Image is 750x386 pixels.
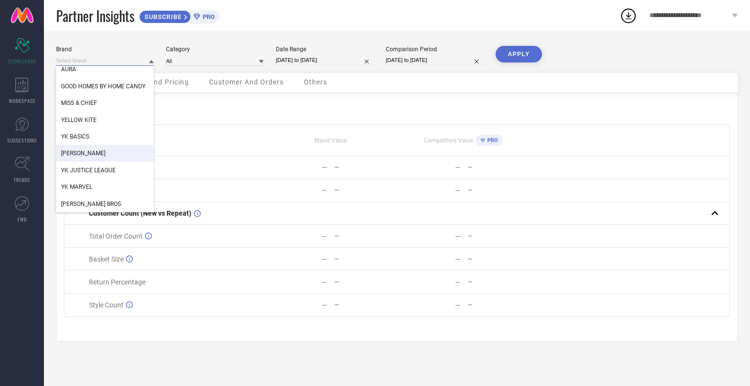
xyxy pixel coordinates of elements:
span: YK JUSTICE LEAGUE [61,167,116,174]
div: — [468,256,530,263]
div: — [468,233,530,240]
div: — [468,279,530,285]
span: FWD [18,216,27,223]
div: — [468,164,530,171]
span: Style Count [89,301,124,309]
input: Select date range [276,55,374,65]
span: Customer And Orders [209,78,284,86]
div: YK WARNER BROS [56,196,154,212]
div: — [334,233,396,240]
div: — [322,186,327,194]
span: YELLOW KITE [61,117,97,123]
span: YK BASICS [61,133,89,140]
span: SUBSCRIBE [140,13,184,20]
input: Select brand [56,56,154,66]
div: YK BASICS [56,128,154,145]
button: APPLY [496,46,542,62]
div: — [322,301,327,309]
span: Brand Value [314,137,347,144]
div: Date Range [276,46,374,53]
div: — [334,187,396,194]
div: — [334,256,396,263]
div: — [322,232,327,240]
a: SUBSCRIBEPRO [139,8,220,23]
div: YELLOW KITE [56,112,154,128]
div: — [455,301,460,309]
div: GOOD HOMES BY HOME CANDY [56,78,154,95]
div: YK DISNEY [56,145,154,162]
span: SCORECARDS [8,58,37,65]
span: Total Order Count [89,232,143,240]
span: PRO [485,137,498,143]
div: — [455,278,460,286]
span: Competitors Value [424,137,473,144]
span: Return Percentage [89,278,146,286]
div: Category [166,46,264,53]
div: — [455,255,460,263]
span: [PERSON_NAME] [61,150,105,157]
div: AURA [56,61,154,78]
div: — [468,302,530,308]
div: YK JUSTICE LEAGUE [56,162,154,179]
span: Customer Count (New vs Repeat) [89,209,191,217]
span: YK MARVEL [61,183,92,190]
span: TRENDS [14,176,30,183]
div: — [334,279,396,285]
span: SUGGESTIONS [7,137,37,144]
span: MISS & CHIEF [61,100,97,106]
div: Open download list [620,7,637,24]
div: Metrics [64,101,730,112]
span: GOOD HOMES BY HOME CANDY [61,83,146,90]
span: PRO [200,13,215,20]
div: — [455,163,460,171]
div: — [334,302,396,308]
div: YK MARVEL [56,179,154,195]
div: — [334,164,396,171]
div: — [468,187,530,194]
span: Others [304,78,327,86]
span: [PERSON_NAME] BROS [61,201,121,207]
span: Basket Size [89,255,124,263]
span: AURA [61,66,76,73]
input: Select comparison period [386,55,483,65]
div: Comparison Period [386,46,483,53]
div: — [322,163,327,171]
span: WORKSPACE [9,97,36,104]
span: Partner Insights [56,6,134,26]
div: — [322,255,327,263]
div: — [322,278,327,286]
div: MISS & CHIEF [56,95,154,111]
div: — [455,232,460,240]
div: — [455,186,460,194]
div: Brand [56,46,154,53]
